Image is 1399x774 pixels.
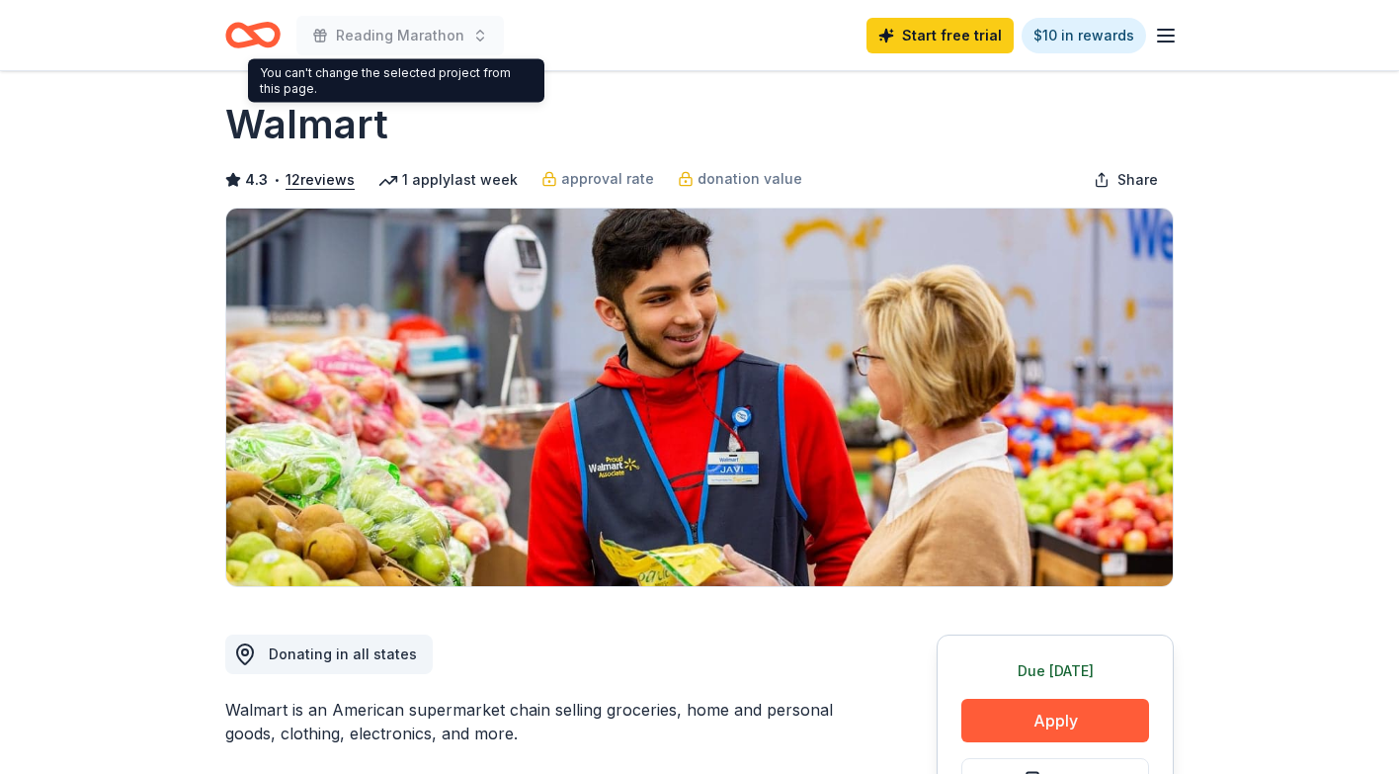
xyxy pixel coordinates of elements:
a: donation value [678,167,802,191]
img: Image for Walmart [226,209,1173,586]
button: Apply [961,699,1149,742]
a: Home [225,12,281,58]
div: You can't change the selected project from this page. [248,59,544,103]
span: approval rate [561,167,654,191]
div: 1 apply last week [378,168,518,192]
div: Due [DATE] [961,659,1149,683]
span: 4.3 [245,168,268,192]
span: • [274,172,281,188]
span: Donating in all states [269,645,417,662]
button: Share [1078,160,1174,200]
div: Walmart is an American supermarket chain selling groceries, home and personal goods, clothing, el... [225,698,842,745]
button: Reading Marathon [296,16,504,55]
h1: Walmart [225,97,388,152]
button: 12reviews [286,168,355,192]
a: $10 in rewards [1022,18,1146,53]
span: Share [1117,168,1158,192]
span: donation value [698,167,802,191]
span: Reading Marathon [336,24,464,47]
a: Start free trial [866,18,1014,53]
a: approval rate [541,167,654,191]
